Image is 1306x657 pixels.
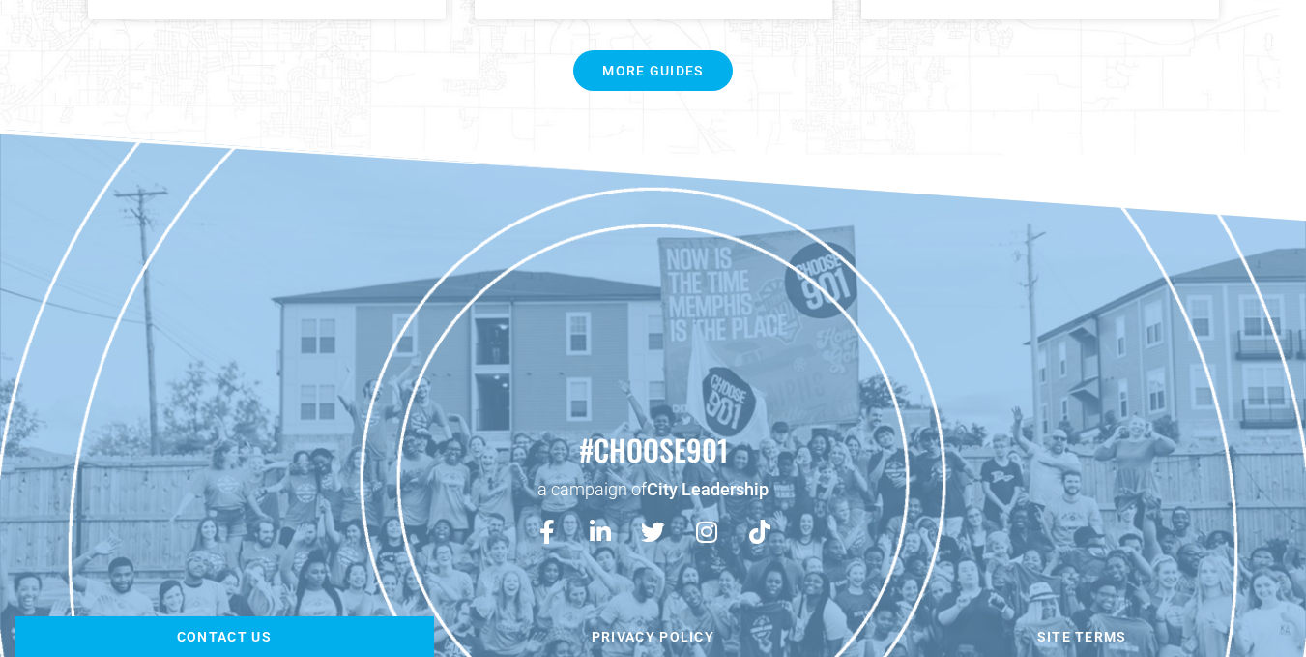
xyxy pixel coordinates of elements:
span: More GUIDES [602,64,703,77]
h2: #choose901 [10,430,1296,470]
p: a campaign of [10,477,1296,501]
span: Contact us [177,630,272,643]
a: Privacy Policy [444,616,863,657]
a: Site Terms [872,616,1291,657]
a: More GUIDES [573,50,732,91]
span: Site Terms [1037,630,1127,643]
span: Privacy Policy [592,630,714,643]
a: City Leadership [647,479,769,499]
a: Contact us [15,616,434,657]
